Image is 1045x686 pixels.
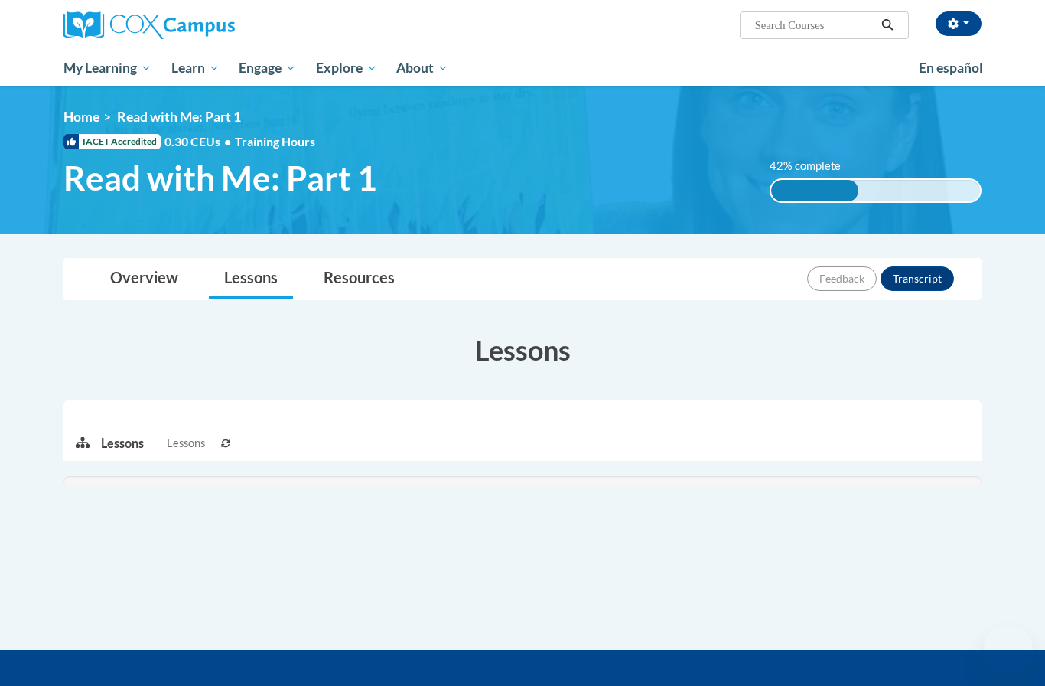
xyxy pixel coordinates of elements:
a: Lessons [209,259,293,299]
span: Learn [171,59,220,77]
button: Search [876,16,899,34]
button: Account Settings [936,11,982,36]
p: Lessons [101,435,144,452]
a: About [387,51,459,86]
img: Cox Campus [63,11,235,39]
a: Resources [308,259,410,299]
span: Explore [316,59,377,77]
h3: Lessons [63,331,982,369]
input: Search Courses [754,16,876,34]
a: Engage [229,51,306,86]
span: About [396,59,448,77]
a: Home [63,109,99,125]
span: • [224,134,231,149]
a: Learn [161,51,230,86]
a: Overview [95,259,194,299]
span: IACET Accredited [63,134,161,149]
span: 0.30 CEUs [164,133,235,150]
a: En español [909,52,993,84]
label: 42% complete [770,158,858,175]
span: Training Hours [235,134,315,149]
iframe: Button to launch messaging window [984,625,1033,674]
div: Main menu [41,51,1004,86]
span: Engage [239,59,296,77]
a: Explore [306,51,387,86]
button: Feedback [807,266,877,291]
div: 42% complete [771,180,859,201]
span: En español [919,60,983,76]
span: My Learning [63,59,151,77]
a: My Learning [54,51,161,86]
span: Read with Me: Part 1 [117,109,241,125]
button: Transcript [881,266,954,291]
span: Lessons [167,435,205,452]
a: Cox Campus [63,11,354,39]
span: Read with Me: Part 1 [63,158,377,198]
